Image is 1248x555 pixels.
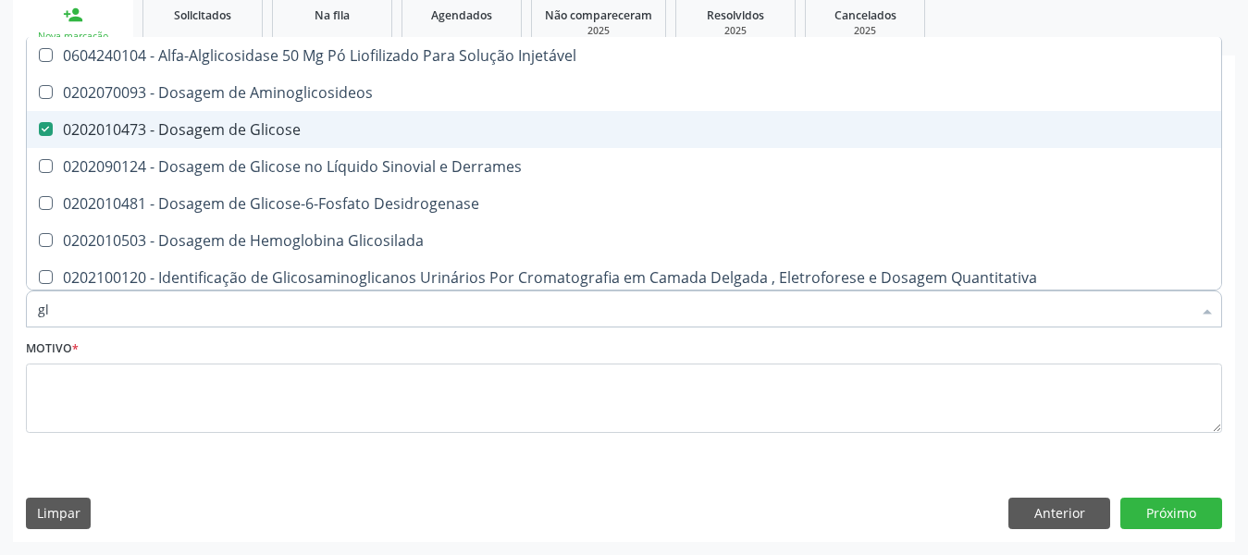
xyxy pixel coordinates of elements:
[174,7,231,23] span: Solicitados
[545,24,652,38] div: 2025
[38,270,1210,285] div: 0202100120 - Identificação de Glicosaminoglicanos Urinários Por Cromatografia em Camada Delgada ,...
[38,159,1210,174] div: 0202090124 - Dosagem de Glicose no Líquido Sinovial e Derrames
[38,48,1210,63] div: 0604240104 - Alfa-Alglicosidase 50 Mg Pó Liofilizado Para Solução Injetável
[545,7,652,23] span: Não compareceram
[26,335,79,364] label: Motivo
[63,5,83,25] div: person_add
[315,7,350,23] span: Na fila
[819,24,911,38] div: 2025
[689,24,782,38] div: 2025
[834,7,896,23] span: Cancelados
[38,196,1210,211] div: 0202010481 - Dosagem de Glicose-6-Fosfato Desidrogenase
[1120,498,1222,529] button: Próximo
[38,122,1210,137] div: 0202010473 - Dosagem de Glicose
[431,7,492,23] span: Agendados
[38,85,1210,100] div: 0202070093 - Dosagem de Aminoglicosideos
[38,233,1210,248] div: 0202010503 - Dosagem de Hemoglobina Glicosilada
[707,7,764,23] span: Resolvidos
[1008,498,1110,529] button: Anterior
[26,30,120,43] div: Nova marcação
[38,290,1192,327] input: Buscar por procedimentos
